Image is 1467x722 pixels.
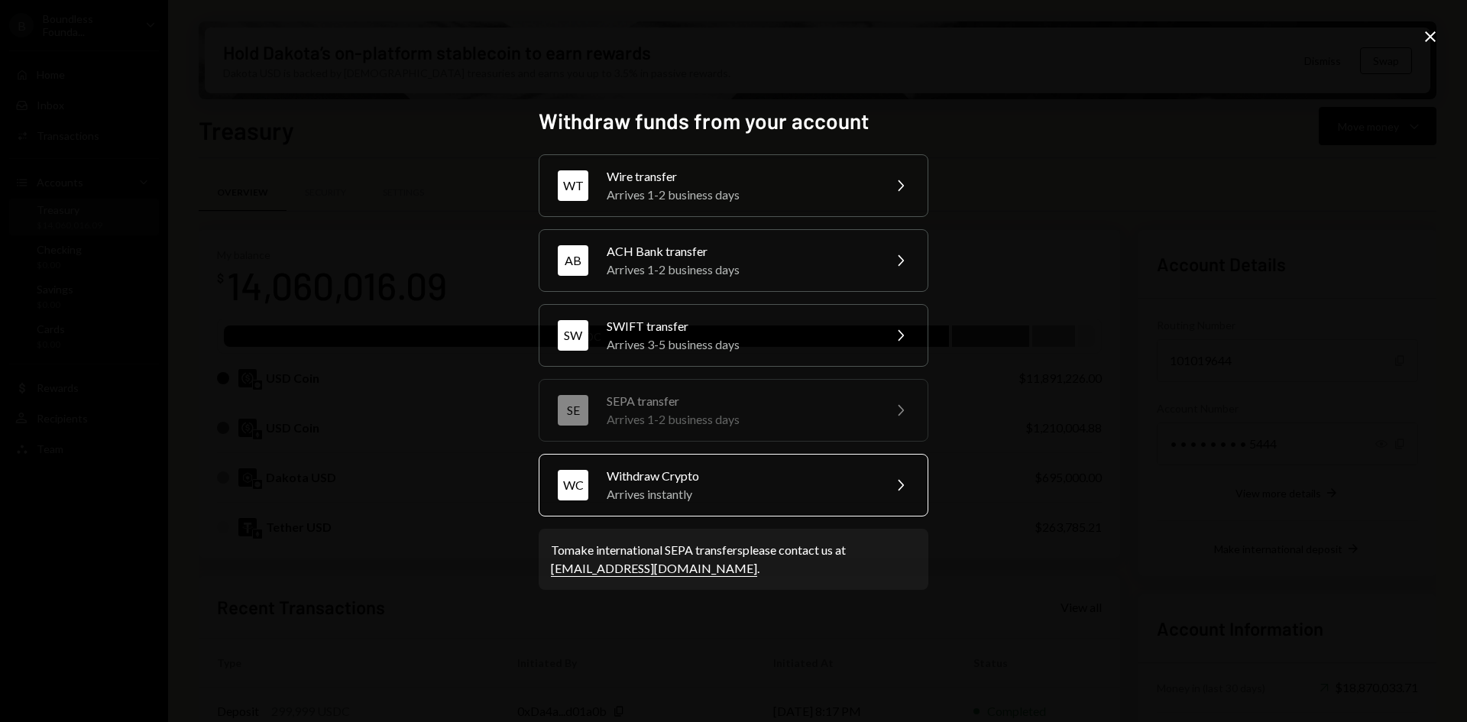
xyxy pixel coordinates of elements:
[539,304,928,367] button: SWSWIFT transferArrives 3-5 business days
[607,317,873,335] div: SWIFT transfer
[539,379,928,442] button: SESEPA transferArrives 1-2 business days
[607,485,873,503] div: Arrives instantly
[539,454,928,516] button: WCWithdraw CryptoArrives instantly
[607,167,873,186] div: Wire transfer
[558,320,588,351] div: SW
[607,242,873,261] div: ACH Bank transfer
[551,541,916,578] div: To make international SEPA transfers please contact us at .
[539,154,928,217] button: WTWire transferArrives 1-2 business days
[558,395,588,426] div: SE
[607,335,873,354] div: Arrives 3-5 business days
[607,410,873,429] div: Arrives 1-2 business days
[558,170,588,201] div: WT
[607,186,873,204] div: Arrives 1-2 business days
[607,261,873,279] div: Arrives 1-2 business days
[558,245,588,276] div: AB
[558,470,588,500] div: WC
[539,229,928,292] button: ABACH Bank transferArrives 1-2 business days
[539,106,928,136] h2: Withdraw funds from your account
[551,561,757,577] a: [EMAIL_ADDRESS][DOMAIN_NAME]
[607,392,873,410] div: SEPA transfer
[607,467,873,485] div: Withdraw Crypto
